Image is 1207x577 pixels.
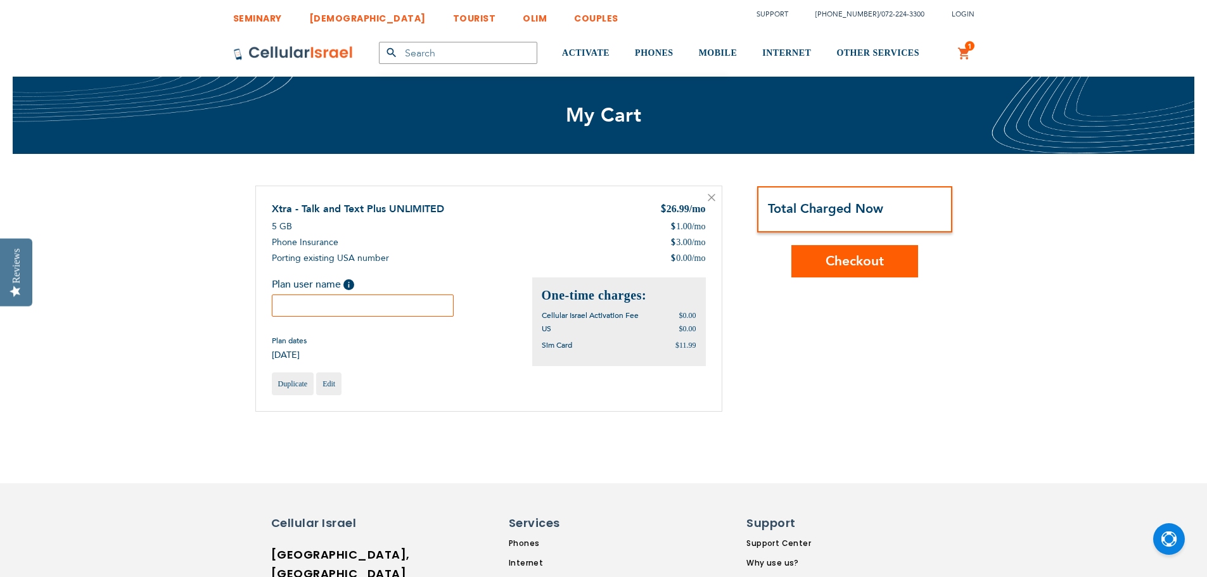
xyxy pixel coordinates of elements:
a: Internet [509,557,624,569]
a: TOURIST [453,3,496,27]
span: My Cart [566,102,642,129]
span: $ [670,220,676,233]
h6: Support [746,515,822,531]
div: 26.99 [660,202,706,217]
a: [PHONE_NUMBER] [815,10,879,19]
span: $11.99 [675,341,696,350]
div: 0.00 [670,252,705,265]
div: Reviews [11,248,22,283]
span: /mo [692,252,706,265]
span: Edit [323,379,335,388]
a: MOBILE [699,30,738,77]
a: SEMINARY [233,3,282,27]
span: $0.00 [679,311,696,320]
span: Login [952,10,974,19]
a: Support [757,10,788,19]
span: Cellular Israel Activation Fee [542,310,639,320]
h2: One-time charges: [542,287,696,304]
span: ACTIVATE [562,48,610,58]
a: Duplicate [272,372,314,395]
span: /mo [689,203,706,214]
span: $ [670,252,676,265]
span: 1 [968,41,972,51]
span: Plan dates [272,336,307,346]
span: INTERNET [762,48,811,58]
h6: Cellular Israel [271,515,379,531]
a: OTHER SERVICES [836,30,919,77]
div: 1.00 [670,220,705,233]
span: OTHER SERVICES [836,48,919,58]
span: Help [343,279,354,290]
span: US [542,324,551,334]
span: $ [670,236,676,249]
a: INTERNET [762,30,811,77]
input: Search [379,42,537,64]
span: PHONES [635,48,674,58]
button: Checkout [791,245,918,277]
a: ACTIVATE [562,30,610,77]
span: MOBILE [699,48,738,58]
span: /mo [692,236,706,249]
span: $ [660,203,667,217]
span: /mo [692,220,706,233]
a: OLIM [523,3,547,27]
a: [DEMOGRAPHIC_DATA] [309,3,426,27]
div: 3.00 [670,236,705,249]
a: Support Center [746,538,829,549]
a: Xtra - Talk and Text Plus UNLIMITED [272,202,444,216]
span: Checkout [826,252,884,270]
span: Sim Card [542,340,572,350]
span: Plan user name [272,277,341,291]
a: 072-224-3300 [881,10,924,19]
span: Phone Insurance [272,236,338,248]
li: / [803,5,924,23]
span: [DATE] [272,349,307,361]
span: Porting existing USA number [272,252,389,264]
a: Why use us? [746,557,829,569]
a: Phones [509,538,624,549]
strong: Total Charged Now [768,200,883,217]
span: 5 GB [272,220,292,232]
span: $0.00 [679,324,696,333]
a: 1 [957,46,971,61]
a: Edit [316,372,342,395]
a: PHONES [635,30,674,77]
h6: Services [509,515,616,531]
a: COUPLES [574,3,618,27]
span: Duplicate [278,379,308,388]
img: Cellular Israel Logo [233,46,354,61]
